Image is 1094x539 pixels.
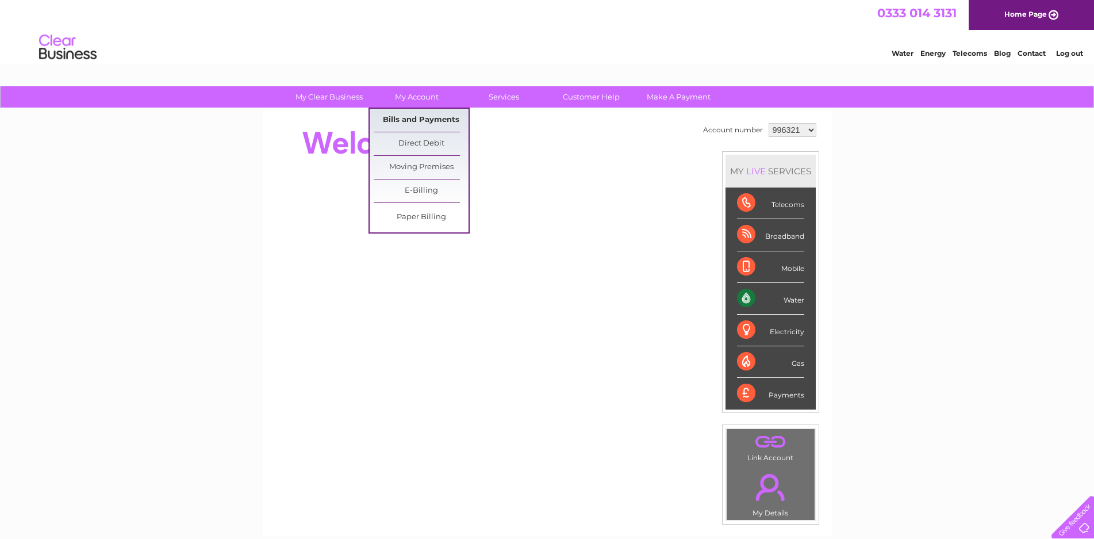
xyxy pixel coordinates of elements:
[1018,49,1046,58] a: Contact
[737,219,804,251] div: Broadband
[953,49,987,58] a: Telecoms
[369,86,464,108] a: My Account
[544,86,639,108] a: Customer Help
[726,429,815,465] td: Link Account
[730,467,812,507] a: .
[700,120,766,140] td: Account number
[374,132,469,155] a: Direct Debit
[374,156,469,179] a: Moving Premises
[374,109,469,132] a: Bills and Payments
[730,432,812,452] a: .
[456,86,551,108] a: Services
[1056,49,1083,58] a: Log out
[892,49,913,58] a: Water
[994,49,1011,58] a: Blog
[726,464,815,521] td: My Details
[737,346,804,378] div: Gas
[282,86,377,108] a: My Clear Business
[737,283,804,315] div: Water
[374,206,469,229] a: Paper Billing
[631,86,726,108] a: Make A Payment
[877,6,957,20] a: 0333 014 3131
[737,315,804,346] div: Electricity
[737,378,804,409] div: Payments
[737,251,804,283] div: Mobile
[744,166,768,177] div: LIVE
[920,49,946,58] a: Energy
[737,188,804,219] div: Telecoms
[374,179,469,202] a: E-Billing
[276,6,819,56] div: Clear Business is a trading name of Verastar Limited (registered in [GEOGRAPHIC_DATA] No. 3667643...
[39,30,97,65] img: logo.png
[726,155,816,188] div: MY SERVICES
